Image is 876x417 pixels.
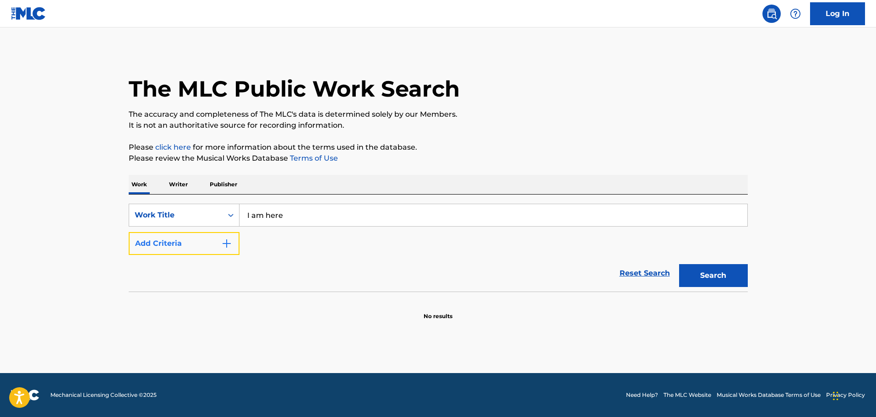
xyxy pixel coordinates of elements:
[166,175,190,194] p: Writer
[615,263,675,283] a: Reset Search
[155,143,191,152] a: click here
[762,5,781,23] a: Public Search
[129,153,748,164] p: Please review the Musical Works Database
[288,154,338,162] a: Terms of Use
[766,8,777,19] img: search
[129,175,150,194] p: Work
[129,120,748,131] p: It is not an authoritative source for recording information.
[664,391,711,399] a: The MLC Website
[207,175,240,194] p: Publisher
[50,391,157,399] span: Mechanical Licensing Collective © 2025
[626,391,658,399] a: Need Help?
[129,142,748,153] p: Please for more information about the terms used in the database.
[129,75,460,103] h1: The MLC Public Work Search
[129,109,748,120] p: The accuracy and completeness of The MLC's data is determined solely by our Members.
[11,7,46,20] img: MLC Logo
[424,301,452,320] p: No results
[221,238,232,249] img: 9d2ae6d4665cec9f34b9.svg
[790,8,801,19] img: help
[129,204,748,292] form: Search Form
[826,391,865,399] a: Privacy Policy
[833,382,838,410] div: Drag
[11,390,39,401] img: logo
[679,264,748,287] button: Search
[786,5,805,23] div: Help
[135,210,217,221] div: Work Title
[830,373,876,417] iframe: Chat Widget
[717,391,821,399] a: Musical Works Database Terms of Use
[810,2,865,25] a: Log In
[129,232,239,255] button: Add Criteria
